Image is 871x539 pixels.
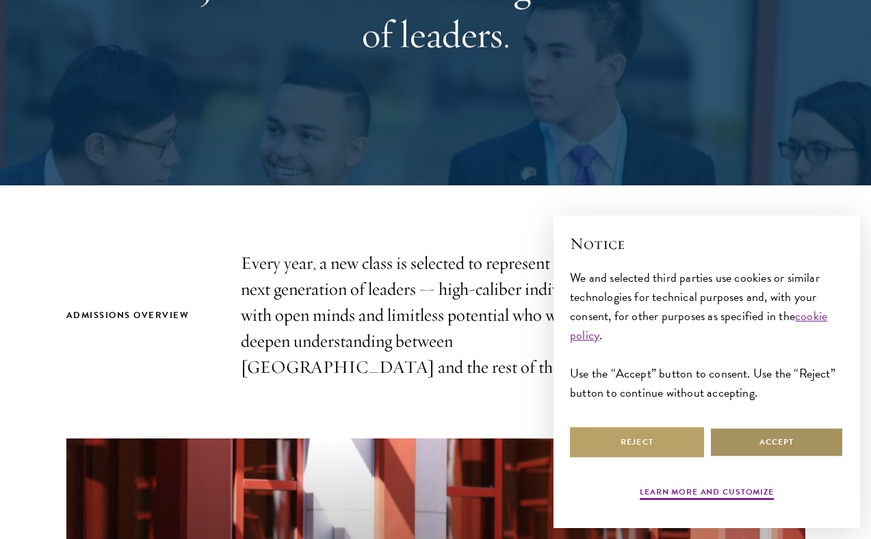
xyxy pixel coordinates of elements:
h2: Admissions Overview [66,308,213,323]
button: Learn more and customize [640,486,774,502]
p: Every year, a new class is selected to represent the world’s next generation of leaders — high-ca... [241,250,631,380]
button: Accept [710,427,844,458]
h2: Notice [570,232,844,255]
div: We and selected third parties use cookies or similar technologies for technical purposes and, wit... [570,268,844,403]
button: Reject [570,427,704,458]
a: cookie policy [570,306,827,344]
